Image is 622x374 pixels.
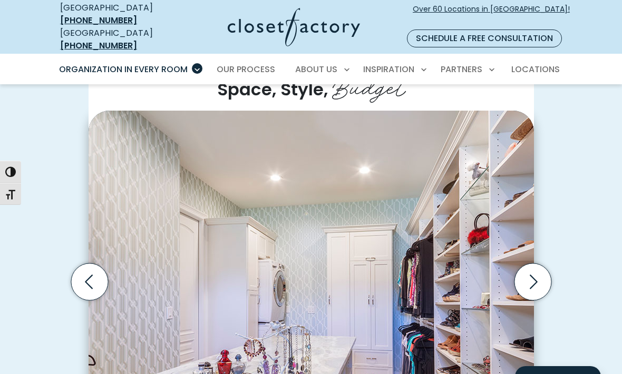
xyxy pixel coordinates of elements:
span: Organization in Every Room [59,63,188,75]
a: [PHONE_NUMBER] [60,40,137,52]
span: Our Process [217,63,275,75]
span: Budget [332,66,405,104]
span: Space, Style, [217,77,328,101]
div: [GEOGRAPHIC_DATA] [60,2,175,27]
span: Inspiration [363,63,414,75]
span: About Us [295,63,337,75]
span: Locations [511,63,560,75]
div: [GEOGRAPHIC_DATA] [60,27,175,52]
button: Previous slide [67,259,112,304]
a: Schedule a Free Consultation [407,29,562,47]
a: [PHONE_NUMBER] [60,14,137,26]
img: Closet Factory Logo [228,8,360,46]
button: Next slide [510,259,556,304]
span: Partners [441,63,482,75]
span: Over 60 Locations in [GEOGRAPHIC_DATA]! [413,4,570,26]
nav: Primary Menu [52,55,570,84]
